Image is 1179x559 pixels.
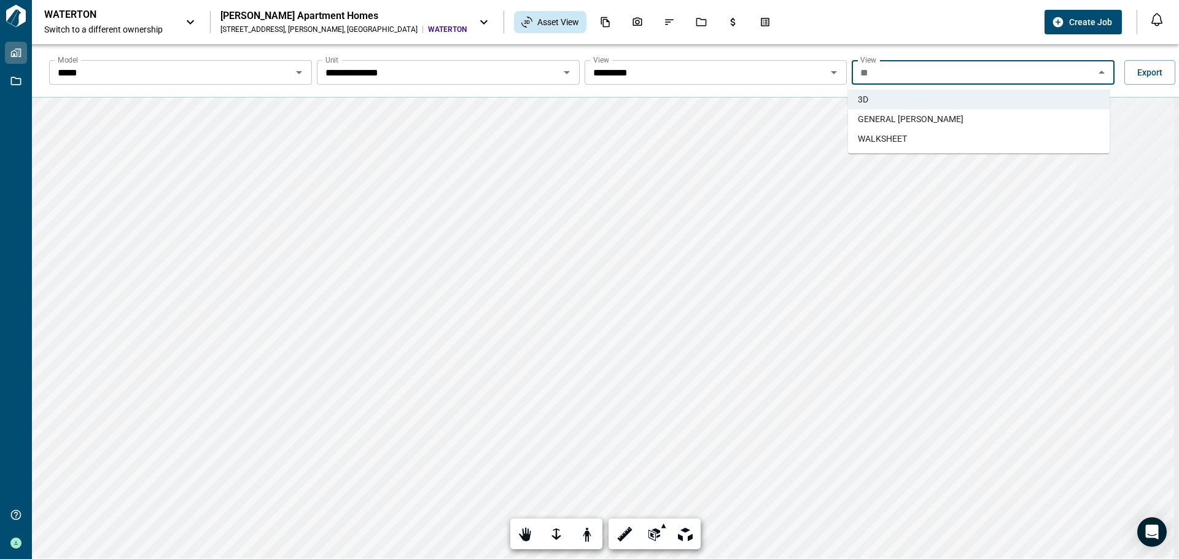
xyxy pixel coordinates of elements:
div: Takeoff Center [752,12,778,33]
button: Open [825,64,842,81]
div: [PERSON_NAME] Apartment Homes [220,10,467,22]
label: Model [58,55,78,65]
div: Budgets [720,12,746,33]
label: View [593,55,609,65]
button: Export [1124,60,1175,85]
span: WALKSHEET [858,133,907,145]
div: [STREET_ADDRESS] , [PERSON_NAME] , [GEOGRAPHIC_DATA] [220,25,418,34]
button: Close [1093,64,1110,81]
div: Jobs [688,12,714,33]
button: Open notification feed [1147,10,1167,29]
span: Create Job [1069,16,1112,28]
span: 3D [858,93,868,106]
button: Create Job [1045,10,1122,34]
div: Open Intercom Messenger [1137,517,1167,547]
div: Issues & Info [656,12,682,33]
span: GENERAL [PERSON_NAME] [858,113,963,125]
label: Unit [325,55,338,65]
p: WATERTON [44,9,155,21]
button: Open [290,64,308,81]
div: Documents [593,12,618,33]
span: WATERTON [428,25,467,34]
span: Switch to a different ownership [44,23,173,36]
div: Asset View [514,11,586,33]
span: Asset View [537,16,579,28]
div: Photos [625,12,650,33]
span: Export [1137,66,1162,79]
button: Open [558,64,575,81]
label: View [860,55,876,65]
